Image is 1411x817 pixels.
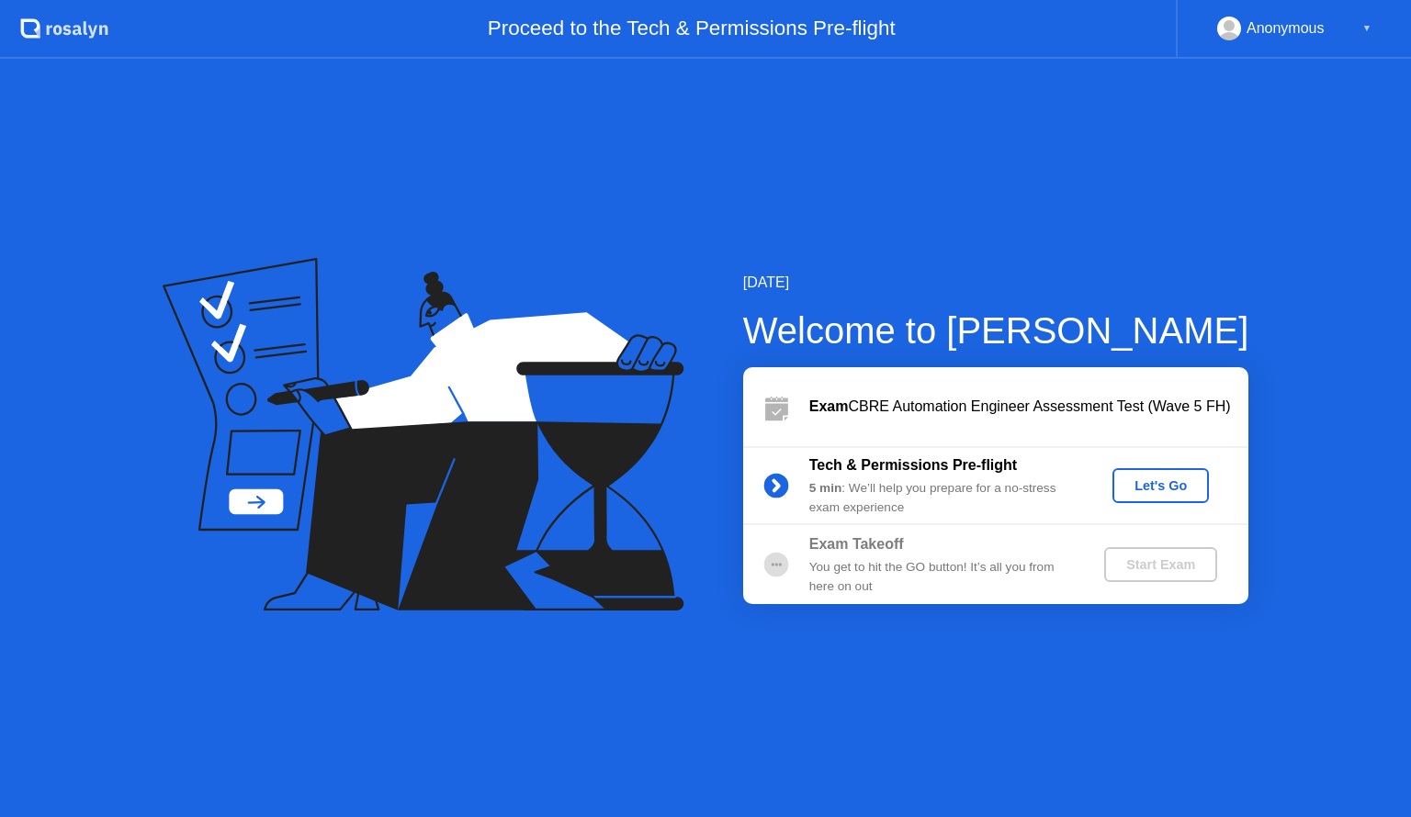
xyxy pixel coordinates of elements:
div: Welcome to [PERSON_NAME] [743,303,1249,358]
div: Anonymous [1247,17,1325,40]
b: Exam [809,398,849,414]
div: Let's Go [1120,478,1202,493]
div: : We’ll help you prepare for a no-stress exam experience [809,479,1074,517]
b: 5 min [809,481,842,495]
b: Tech & Permissions Pre-flight [809,457,1017,473]
button: Start Exam [1104,547,1217,582]
button: Let's Go [1112,468,1209,503]
div: CBRE Automation Engineer Assessment Test (Wave 5 FH) [809,396,1248,418]
div: [DATE] [743,272,1249,294]
div: Start Exam [1112,557,1210,572]
div: ▼ [1362,17,1371,40]
div: You get to hit the GO button! It’s all you from here on out [809,558,1074,596]
b: Exam Takeoff [809,536,904,552]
